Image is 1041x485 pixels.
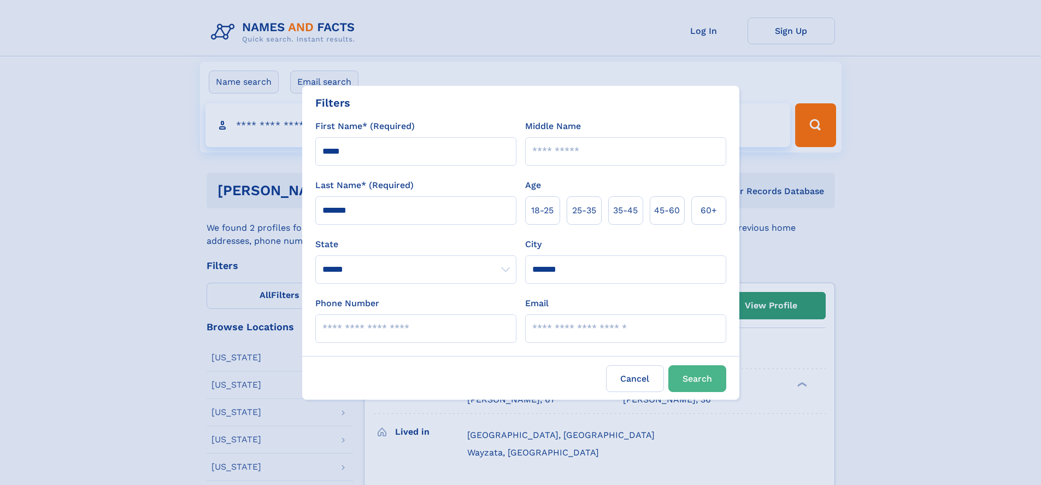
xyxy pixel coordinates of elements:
span: 25‑35 [572,204,596,217]
label: Phone Number [315,297,379,310]
label: City [525,238,542,251]
label: Cancel [606,365,664,392]
button: Search [668,365,726,392]
span: 45‑60 [654,204,680,217]
span: 35‑45 [613,204,638,217]
label: Last Name* (Required) [315,179,414,192]
label: Middle Name [525,120,581,133]
label: First Name* (Required) [315,120,415,133]
label: State [315,238,516,251]
span: 60+ [701,204,717,217]
div: Filters [315,95,350,111]
label: Age [525,179,541,192]
label: Email [525,297,549,310]
span: 18‑25 [531,204,554,217]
